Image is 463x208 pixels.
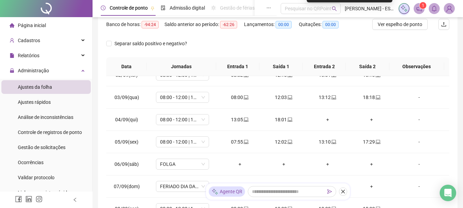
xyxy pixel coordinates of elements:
span: ellipsis [266,5,271,10]
span: Ajustes rápidos [18,99,51,105]
span: linkedin [25,196,32,203]
div: Lançamentos: [244,21,299,28]
span: laptop [375,139,380,144]
span: laptop [287,139,292,144]
span: 04/09(qui) [115,117,138,122]
span: Página inicial [18,23,46,28]
span: -94:24 [142,21,159,28]
img: 88137 [444,3,454,14]
span: Gestão de férias [220,5,255,11]
span: 03/09(qua) [114,95,139,100]
span: 08:00 - 12:00 | 13:00 - 18:00 [160,114,205,125]
div: 07:55 [223,138,256,146]
span: 07/09(dom) [114,184,140,189]
div: - [399,138,439,146]
div: Quitações: [299,21,347,28]
span: clock-circle [101,5,106,10]
div: + [355,160,388,168]
span: Análise de inconsistências [18,114,73,120]
span: search [332,6,337,11]
div: + [267,183,300,190]
span: Gestão de solicitações [18,145,65,150]
span: send [327,189,332,194]
img: sparkle-icon.fc2bf0ac1784a2077858766a79e2daf3.svg [211,188,218,195]
span: laptop [375,95,380,100]
span: 05/09(sex) [115,139,138,145]
span: laptop [243,95,248,100]
span: Administração [18,68,49,73]
span: -62:26 [220,21,237,28]
sup: 1 [419,2,426,9]
span: pushpin [150,6,155,10]
span: 00:00 [276,21,292,28]
div: - [399,94,439,101]
span: Cadastros [18,38,40,43]
span: Ocorrências [18,160,44,165]
span: laptop [287,95,292,100]
th: Observações [389,57,444,76]
span: 08:00 - 12:00 | 13:00 - 17:00 [160,137,205,147]
div: + [223,160,256,168]
div: Banco de horas: [106,21,165,28]
div: - [399,116,439,123]
span: Controle de registros de ponto [18,130,82,135]
span: Admissão digital [170,5,205,11]
th: Saída 1 [259,57,303,76]
div: 12:03 [267,94,300,101]
span: left [73,197,77,202]
span: laptop [243,139,248,144]
span: file [10,53,14,58]
div: + [355,116,388,123]
div: 18:01 [267,116,300,123]
span: home [10,23,14,28]
div: 13:05 [223,116,256,123]
th: Saída 2 [346,57,389,76]
th: Entrada 1 [216,57,259,76]
th: Jornadas [147,57,216,76]
span: facebook [15,196,22,203]
span: file-done [161,5,166,10]
th: Entrada 2 [303,57,346,76]
div: + [311,160,344,168]
span: upload [441,22,447,27]
span: bell [431,5,437,12]
span: notification [416,5,422,12]
span: laptop [331,139,336,144]
span: close [341,189,345,194]
div: + [267,160,300,168]
div: 13:12 [311,94,344,101]
div: + [311,183,344,190]
div: - [399,160,439,168]
button: Ver espelho de ponto [372,19,428,30]
span: 08:00 - 12:00 | 13:00 - 18:00 [160,92,205,102]
span: FERIADO DIA DA INDEPENDÊNCIA [160,181,205,192]
div: 17:29 [355,138,388,146]
span: laptop [243,117,248,122]
div: 12:02 [267,138,300,146]
span: Ver espelho de ponto [378,21,422,28]
span: laptop [331,95,336,100]
span: Controle de ponto [110,5,148,11]
img: sparkle-icon.fc2bf0ac1784a2077858766a79e2daf3.svg [400,5,408,12]
div: Saldo anterior ao período: [165,21,244,28]
div: + [355,183,388,190]
span: Separar saldo positivo e negativo? [112,40,190,47]
span: user-add [10,38,14,43]
div: 13:10 [311,138,344,146]
span: Ajustes da folha [18,84,52,90]
span: instagram [36,196,42,203]
span: FOLGA [160,159,205,169]
div: 18:18 [355,94,388,101]
span: 1 [422,3,424,8]
div: - [399,183,439,190]
span: lock [10,68,14,73]
span: 00:00 [322,21,339,28]
div: + [311,116,344,123]
div: Agente QR [209,186,245,197]
div: + [223,183,256,190]
div: 08:00 [223,94,256,101]
span: 06/09(sáb) [114,161,139,167]
span: sun [211,5,216,10]
th: Data [106,57,147,76]
span: Relatórios [18,53,39,58]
